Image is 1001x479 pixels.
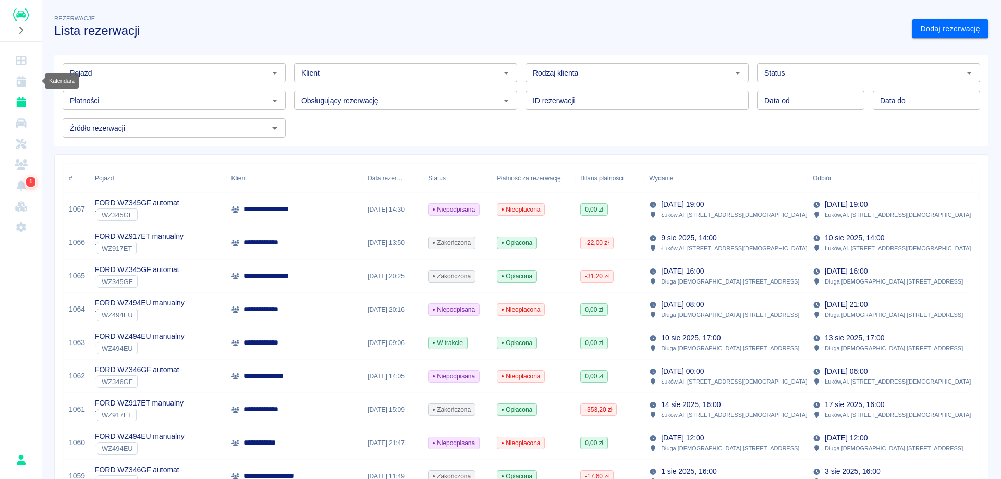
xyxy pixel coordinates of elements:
span: 0,00 zł [581,372,607,381]
p: Łuków , Al. [STREET_ADDRESS][DEMOGRAPHIC_DATA] [825,377,971,386]
p: FORD WZ494EU manualny [95,431,185,442]
span: WZ917ET [97,244,136,252]
p: 10 sie 2025, 17:00 [661,333,721,343]
span: W trakcie [429,338,467,348]
button: Otwórz [962,66,976,80]
p: [DATE] 19:00 [661,199,704,210]
div: Wydanie [644,164,808,193]
img: Renthelp [13,8,29,21]
span: Nieopłacona [497,438,544,448]
div: ` [95,242,184,254]
div: ` [95,208,179,221]
p: [DATE] 21:00 [825,299,868,310]
p: Długa [DEMOGRAPHIC_DATA] , [STREET_ADDRESS] [825,343,963,353]
span: Rezerwacje [54,15,95,21]
div: [DATE] 20:25 [362,260,423,293]
div: ` [95,342,185,354]
p: Łuków , Al. [STREET_ADDRESS][DEMOGRAPHIC_DATA] [661,243,807,253]
p: 9 sie 2025, 14:00 [661,232,717,243]
span: -22,00 zł [581,238,613,248]
span: 0,00 zł [581,438,607,448]
span: Opłacona [497,338,536,348]
p: Łuków , Al. [STREET_ADDRESS][DEMOGRAPHIC_DATA] [825,243,971,253]
div: [DATE] 21:47 [362,426,423,460]
div: [DATE] 15:09 [362,393,423,426]
button: Sort [403,171,418,186]
div: # [69,164,72,193]
span: Nieopłacona [497,205,544,214]
p: Łuków , Al. [STREET_ADDRESS][DEMOGRAPHIC_DATA] [661,210,807,219]
div: Klient [231,164,247,193]
div: ` [95,442,185,455]
p: Długa [DEMOGRAPHIC_DATA] , [STREET_ADDRESS] [661,310,799,320]
div: Bilans płatności [575,164,644,193]
p: Długa [DEMOGRAPHIC_DATA] , [STREET_ADDRESS] [825,310,963,320]
span: 0,00 zł [581,338,607,348]
div: Data rezerwacji [362,164,423,193]
div: Status [428,164,446,193]
div: [DATE] 09:06 [362,326,423,360]
span: 0,00 zł [581,305,607,314]
span: Nieopłacona [497,305,544,314]
p: [DATE] 16:00 [825,266,868,277]
div: Płatność za rezerwację [492,164,575,193]
div: Płatność za rezerwację [497,164,561,193]
div: Pojazd [90,164,226,193]
p: Długa [DEMOGRAPHIC_DATA] , [STREET_ADDRESS] [661,444,799,453]
a: Dashboard [4,50,38,71]
p: [DATE] 12:00 [661,433,704,444]
p: FORD WZ345GF automat [95,198,179,208]
p: 1 sie 2025, 16:00 [661,466,717,477]
a: 1065 [69,271,85,281]
div: ` [95,375,179,388]
button: Sort [673,171,688,186]
p: 10 sie 2025, 14:00 [825,232,884,243]
p: FORD WZ917ET manualny [95,231,184,242]
p: FORD WZ345GF automat [95,264,179,275]
p: 13 sie 2025, 17:00 [825,333,884,343]
p: Długa [DEMOGRAPHIC_DATA] , [STREET_ADDRESS] [661,343,799,353]
div: Status [423,164,492,193]
span: Niepodpisana [429,372,479,381]
div: Klient [226,164,363,193]
div: [DATE] 14:05 [362,360,423,393]
button: Otwórz [499,66,514,80]
span: WZ494EU [97,311,137,319]
div: [DATE] 20:16 [362,293,423,326]
div: Bilans płatności [580,164,624,193]
div: # [64,164,90,193]
p: FORD WZ346GF automat [95,464,179,475]
a: Serwisy [4,133,38,154]
p: 14 sie 2025, 16:00 [661,399,721,410]
p: [DATE] 00:00 [661,366,704,377]
a: Ustawienia [4,217,38,238]
span: 0,00 zł [581,205,607,214]
p: FORD WZ494EU manualny [95,298,185,309]
a: 1067 [69,204,85,215]
a: 1062 [69,371,85,382]
p: [DATE] 16:00 [661,266,704,277]
div: Odbiór [813,164,832,193]
p: [DATE] 06:00 [825,366,868,377]
span: -31,20 zł [581,272,613,281]
div: Wydanie [649,164,673,193]
span: 1 [27,177,35,187]
p: Łuków , Al. [STREET_ADDRESS][DEMOGRAPHIC_DATA] [661,377,807,386]
div: Pojazd [95,164,114,193]
p: 3 sie 2025, 16:00 [825,466,881,477]
div: Kalendarz [45,73,79,89]
div: ` [95,309,185,321]
span: WZ346GF [97,378,137,386]
span: Opłacona [497,405,536,414]
span: Niepodpisana [429,305,479,314]
a: 1060 [69,437,85,448]
span: Opłacona [497,238,536,248]
span: -353,20 zł [581,405,616,414]
span: WZ345GF [97,278,137,286]
div: Odbiór [808,164,971,193]
button: Otwórz [267,93,282,108]
a: Widget WWW [4,196,38,217]
p: 17 sie 2025, 16:00 [825,399,884,410]
button: Otwórz [267,66,282,80]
